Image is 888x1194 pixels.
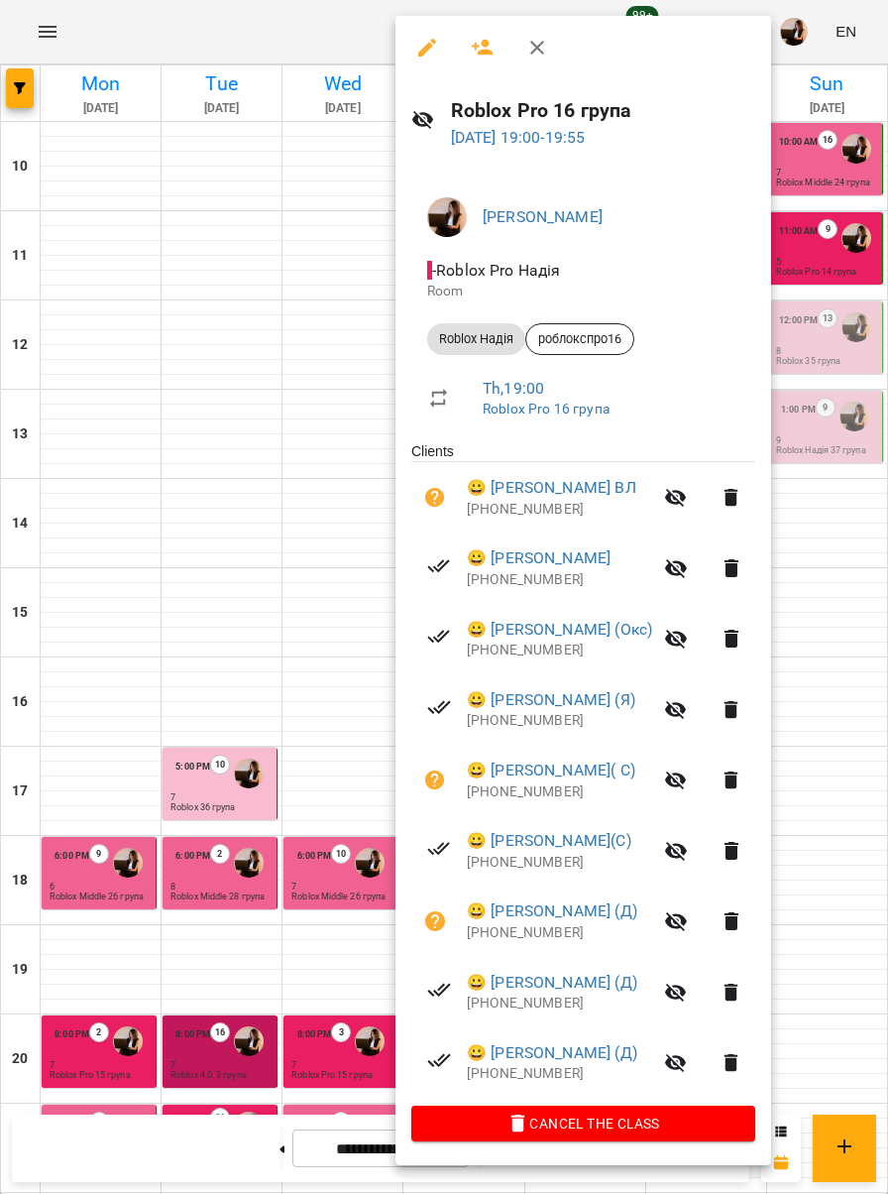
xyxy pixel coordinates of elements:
span: Roblox Надія [427,330,525,348]
p: [PHONE_NUMBER] [467,853,652,873]
a: 😀 [PERSON_NAME] (Д) [467,971,637,995]
span: роблокспро16 [526,330,633,348]
svg: Paid [427,1048,451,1072]
div: роблокспро16 [525,323,634,355]
a: [DATE] 19:00-19:55 [451,128,586,147]
svg: Paid [427,625,451,649]
p: Room [427,282,739,301]
svg: Paid [427,695,451,719]
button: Unpaid. Bill the attendance? [411,474,459,522]
a: 😀 [PERSON_NAME] (Окс) [467,618,652,642]
button: Unpaid. Bill the attendance? [411,757,459,804]
h6: Roblox Pro 16 група [451,95,755,126]
svg: Paid [427,978,451,1002]
svg: Paid [427,554,451,578]
a: 😀 [PERSON_NAME]( С) [467,759,635,782]
a: 😀 [PERSON_NAME] ВЛ [467,476,636,500]
svg: Paid [427,837,451,861]
button: Cancel the class [411,1106,755,1141]
a: Roblox Pro 16 група [483,401,610,417]
a: 😀 [PERSON_NAME] [467,546,610,570]
p: [PHONE_NUMBER] [467,500,652,520]
p: [PHONE_NUMBER] [467,782,652,802]
button: Unpaid. Bill the attendance? [411,897,459,945]
p: [PHONE_NUMBER] [467,923,652,943]
p: [PHONE_NUMBER] [467,570,652,590]
p: [PHONE_NUMBER] [467,1064,652,1084]
a: 😀 [PERSON_NAME] (Д) [467,899,637,923]
a: 😀 [PERSON_NAME] (Д) [467,1041,637,1065]
img: f1c8304d7b699b11ef2dd1d838014dff.jpg [427,197,467,237]
a: [PERSON_NAME] [483,207,603,226]
a: Th , 19:00 [483,379,544,398]
p: [PHONE_NUMBER] [467,711,652,731]
span: - Roblox Pro Надія [427,261,565,280]
span: Cancel the class [427,1112,739,1135]
a: 😀 [PERSON_NAME](С) [467,829,631,853]
p: [PHONE_NUMBER] [467,641,652,660]
a: 😀 [PERSON_NAME] (Я) [467,688,635,712]
ul: Clients [411,441,755,1106]
p: [PHONE_NUMBER] [467,994,652,1014]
